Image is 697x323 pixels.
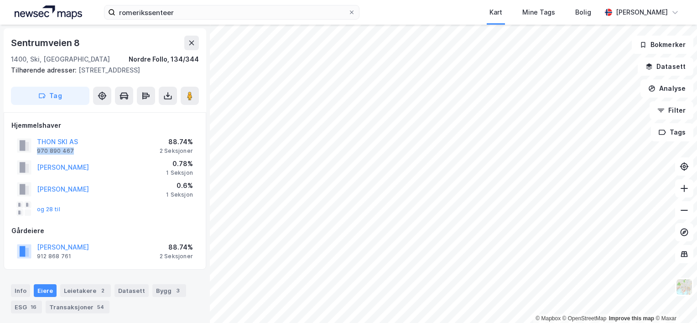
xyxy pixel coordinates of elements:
div: 0.6% [166,180,193,191]
div: [STREET_ADDRESS] [11,65,192,76]
div: Leietakere [60,284,111,297]
div: ESG [11,301,42,313]
div: Sentrumveien 8 [11,36,82,50]
div: 0.78% [166,158,193,169]
div: Kontrollprogram for chat [651,279,697,323]
button: Tag [11,87,89,105]
button: Tags [651,123,693,141]
a: Mapbox [536,315,561,322]
div: Hjemmelshaver [11,120,198,131]
div: Eiere [34,284,57,297]
div: Nordre Follo, 134/344 [129,54,199,65]
div: Transaksjoner [46,301,109,313]
div: 88.74% [160,136,193,147]
div: Bolig [575,7,591,18]
div: 2 Seksjoner [160,253,193,260]
div: 1 Seksjon [166,191,193,198]
div: 1400, Ski, [GEOGRAPHIC_DATA] [11,54,110,65]
div: Gårdeiere [11,225,198,236]
div: [PERSON_NAME] [616,7,668,18]
div: 54 [95,302,106,312]
div: 16 [29,302,38,312]
div: Kart [489,7,502,18]
div: Info [11,284,30,297]
div: Datasett [114,284,149,297]
button: Analyse [640,79,693,98]
a: OpenStreetMap [562,315,607,322]
span: Tilhørende adresser: [11,66,78,74]
div: Bygg [152,284,186,297]
button: Filter [650,101,693,120]
button: Datasett [638,57,693,76]
div: 912 868 761 [37,253,71,260]
div: 1 Seksjon [166,169,193,177]
div: 2 [98,286,107,295]
div: 2 Seksjoner [160,147,193,155]
div: 88.74% [160,242,193,253]
img: logo.a4113a55bc3d86da70a041830d287a7e.svg [15,5,82,19]
button: Bokmerker [632,36,693,54]
img: Z [676,278,693,296]
div: 3 [173,286,182,295]
input: Søk på adresse, matrikkel, gårdeiere, leietakere eller personer [115,5,348,19]
a: Improve this map [609,315,654,322]
iframe: Chat Widget [651,279,697,323]
div: Mine Tags [522,7,555,18]
div: 970 890 467 [37,147,74,155]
